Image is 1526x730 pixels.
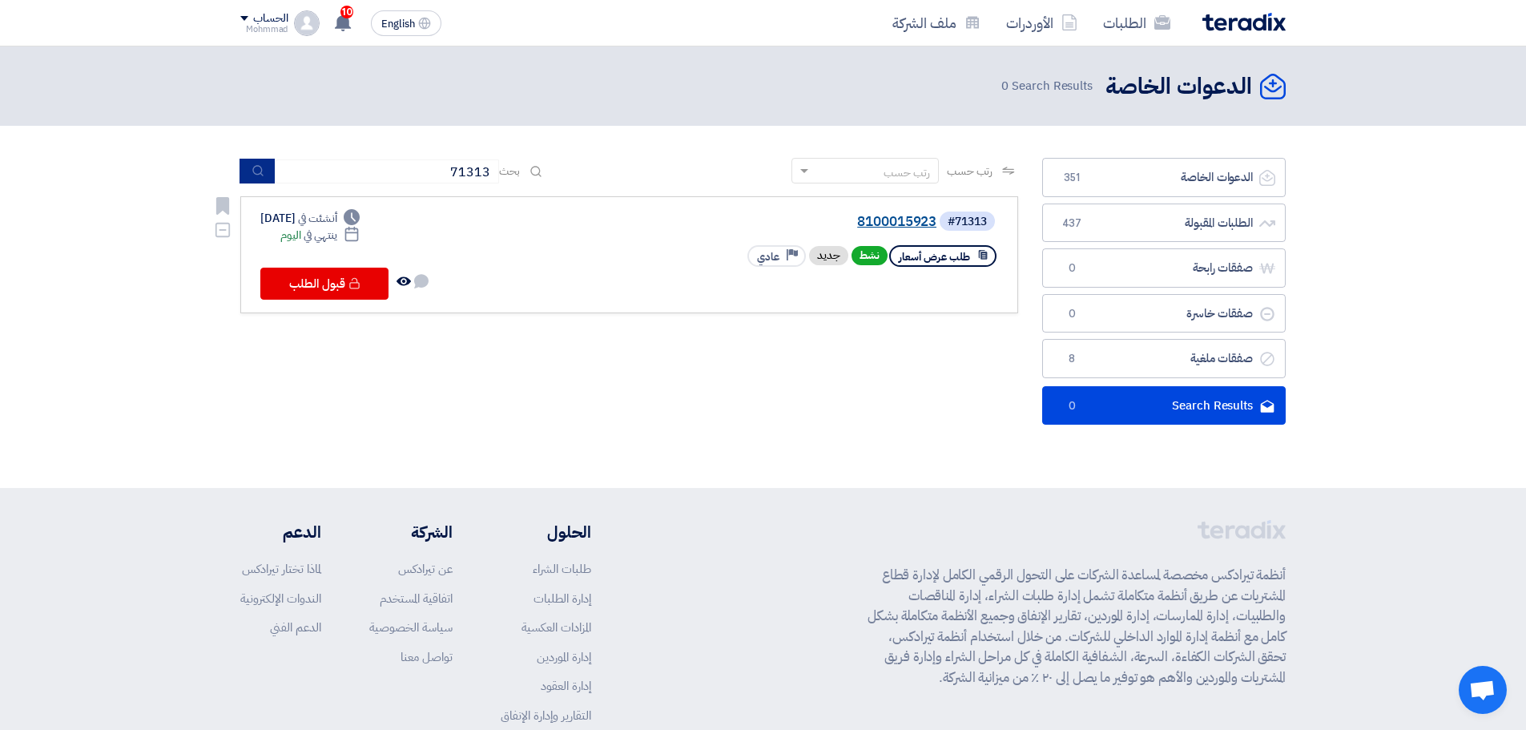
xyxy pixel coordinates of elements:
span: 437 [1062,216,1081,232]
div: الحساب [253,12,288,26]
span: Search Results [1001,77,1093,95]
img: profile_test.png [294,10,320,36]
a: طلبات الشراء [533,560,591,578]
span: 0 [1062,260,1081,276]
a: الطلبات المقبولة437 [1042,204,1286,243]
div: دردشة مفتوحة [1459,666,1507,714]
span: أنشئت في [298,210,336,227]
a: صفقات رابحة0 [1042,248,1286,288]
a: لماذا تختار تيرادكس [242,560,321,578]
span: 0 [1062,398,1081,414]
a: الدعم الفني [270,619,321,636]
a: إدارة الموردين [537,648,591,666]
a: الدعوات الخاصة351 [1042,158,1286,197]
input: ابحث بعنوان أو رقم الطلب [275,159,499,184]
a: المزادات العكسية [521,619,591,636]
a: سياسة الخصوصية [369,619,453,636]
a: اتفاقية المستخدم [380,590,453,607]
span: عادي [757,249,779,264]
a: 8100015923 [616,215,936,229]
span: English [381,18,415,30]
h2: الدعوات الخاصة [1105,71,1252,103]
span: رتب حسب [947,163,993,179]
a: الأوردرات [993,4,1090,42]
span: 351 [1062,170,1081,186]
span: ينتهي في [304,227,336,244]
a: إدارة العقود [541,677,591,695]
span: بحث [499,163,520,179]
a: إدارة الطلبات [533,590,591,607]
a: الطلبات [1090,4,1183,42]
a: عن تيرادكس [398,560,453,578]
div: #71313 [948,216,987,228]
a: صفقات خاسرة0 [1042,294,1286,333]
span: 10 [340,6,353,18]
span: 0 [1001,77,1009,95]
span: 0 [1062,306,1081,322]
a: الندوات الإلكترونية [240,590,321,607]
p: أنظمة تيرادكس مخصصة لمساعدة الشركات على التحول الرقمي الكامل لإدارة قطاع المشتريات عن طريق أنظمة ... [868,565,1286,688]
a: تواصل معنا [401,648,453,666]
span: نشط [852,246,888,265]
span: طلب عرض أسعار [899,249,970,264]
button: قبول الطلب [260,268,389,300]
a: التقارير وإدارة الإنفاق [501,707,591,724]
span: 8 [1062,351,1081,367]
button: English [371,10,441,36]
a: ملف الشركة [880,4,993,42]
a: صفقات ملغية8 [1042,339,1286,378]
div: اليوم [280,227,360,244]
div: جديد [809,246,848,265]
img: Teradix logo [1202,13,1286,31]
li: الحلول [501,520,591,544]
li: الدعم [240,520,321,544]
li: الشركة [369,520,453,544]
a: Search Results0 [1042,386,1286,425]
div: رتب حسب [884,164,930,181]
div: [DATE] [260,210,360,227]
div: Mohmmad [240,25,288,34]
